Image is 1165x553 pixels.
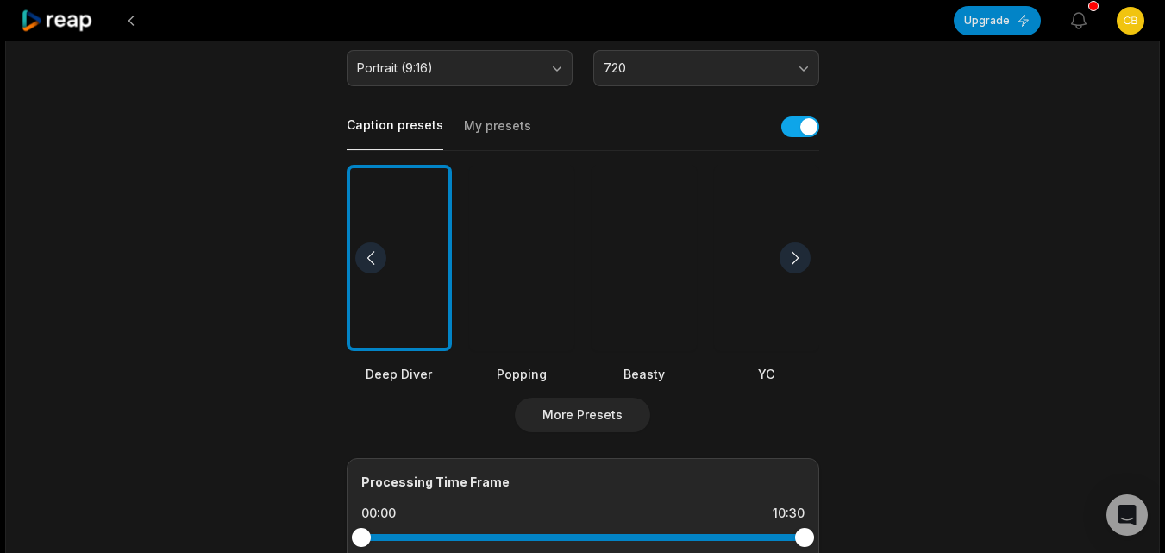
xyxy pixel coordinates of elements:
button: Portrait (9:16) [347,50,573,86]
div: Deep Diver [347,365,452,383]
div: Beasty [592,365,697,383]
button: Upgrade [954,6,1041,35]
button: 720 [593,50,819,86]
div: YC [714,365,819,383]
div: 00:00 [361,505,396,522]
div: 10:30 [773,505,805,522]
button: My presets [464,117,531,150]
span: 720 [604,60,785,76]
button: Caption presets [347,116,443,150]
div: Processing Time Frame [361,473,805,491]
button: More Presets [515,398,650,432]
span: Portrait (9:16) [357,60,538,76]
div: Popping [469,365,574,383]
div: Open Intercom Messenger [1106,494,1148,536]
